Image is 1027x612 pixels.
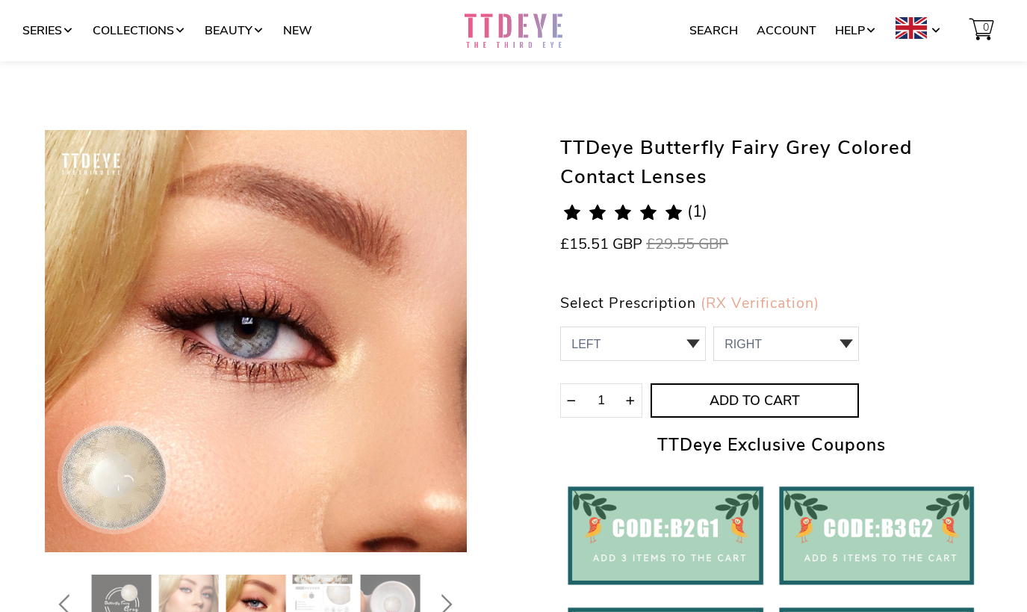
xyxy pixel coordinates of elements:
a: (RX Verification) [701,293,819,313]
button: Add to Cart [651,383,859,418]
span: (1) [687,203,707,220]
span: Select Prescription [560,293,696,313]
a: Help [835,16,877,45]
span: £15.51 GBP [560,234,642,254]
a: Beauty [205,16,264,45]
span: Add to Cart [652,393,857,409]
h1: TTDeye Butterfly Fairy Grey Colored Contact Lenses [560,130,982,191]
span: 0 [979,13,993,42]
a: Search [689,16,738,45]
select: 0 1 2 3 4 5 6 7 [713,327,859,361]
img: GBP.png [896,17,927,38]
span: £29.55 GBP [646,234,728,254]
img: TTDeye Butterfly Fairy Grey Colored Contact Lenses [45,130,467,552]
a: Collections [93,16,186,45]
a: Account [757,16,816,45]
a: Series [22,16,74,45]
select: -2.75,-3.00,-4.50,-4.75,-5.00,-6.50,-7.00,-7.50 0 1 2 3 4 5 6 7 [560,327,706,361]
a: 0 [961,16,1005,45]
h2: TTDeye Exclusive Coupons [560,433,982,459]
a: New [283,16,312,45]
a: 5.0 rating (1 votes) [560,203,982,232]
